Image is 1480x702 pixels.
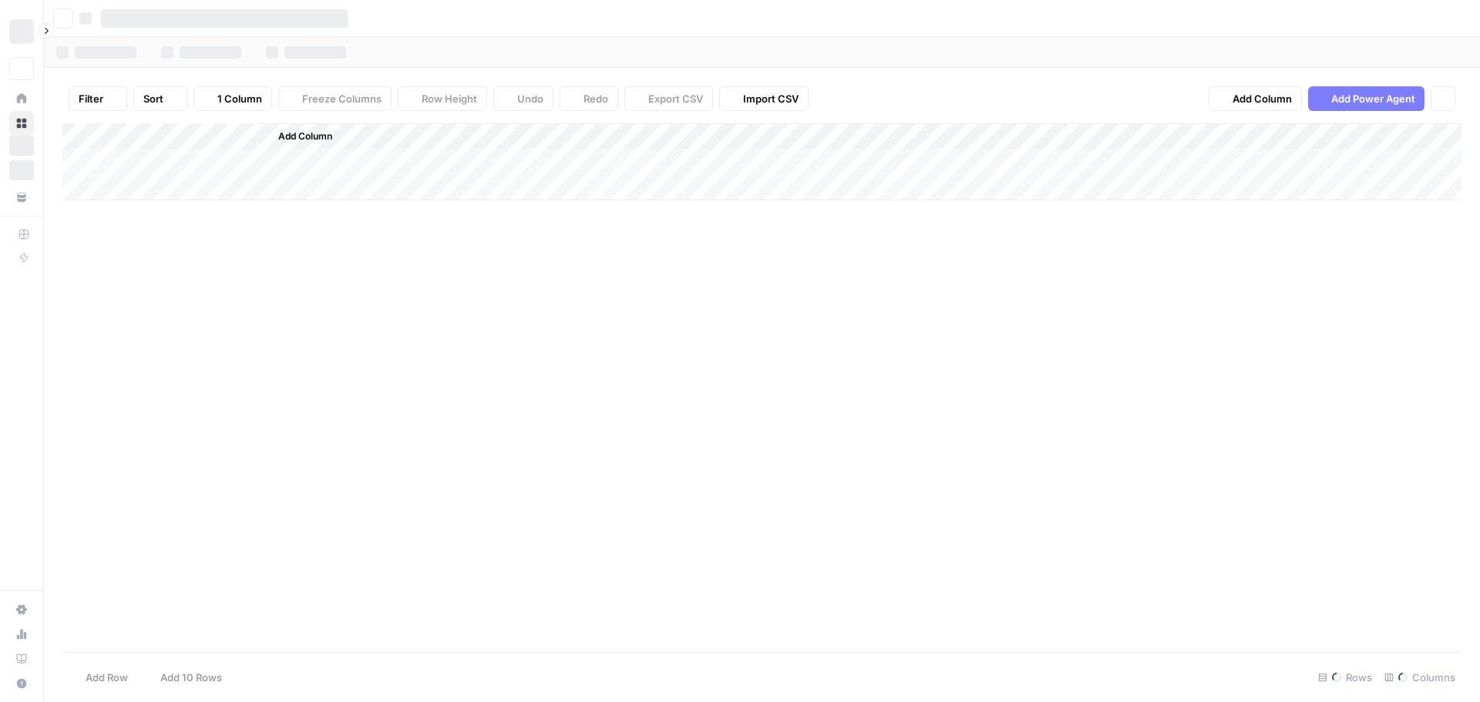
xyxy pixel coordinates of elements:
button: 1 Column [193,86,272,111]
button: Freeze Columns [278,86,392,111]
button: Undo [493,86,553,111]
button: Filter [69,86,127,111]
span: Row Height [422,91,477,106]
a: Learning Hub [9,647,34,671]
span: Export CSV [648,91,703,106]
span: Add Column [1233,91,1292,106]
button: Add Row [62,665,137,690]
button: Sort [133,86,187,111]
button: Help + Support [9,671,34,696]
a: Browse [9,111,34,136]
span: Add Column [278,129,332,143]
span: Add Power Agent [1331,91,1415,106]
span: Freeze Columns [302,91,382,106]
button: Export CSV [624,86,713,111]
button: Add 10 Rows [137,665,231,690]
button: Add Column [258,126,338,146]
span: Filter [79,91,103,106]
a: Usage [9,622,34,647]
button: Row Height [398,86,487,111]
button: Add Column [1209,86,1302,111]
span: Redo [584,91,608,106]
span: Add Row [86,670,128,685]
span: 1 Column [217,91,262,106]
div: Columns [1378,665,1461,690]
button: Redo [560,86,618,111]
a: Your Data [9,185,34,210]
span: Sort [143,91,163,106]
div: Rows [1312,665,1378,690]
span: Undo [517,91,543,106]
button: Add Power Agent [1308,86,1424,111]
a: Home [9,86,34,111]
span: Import CSV [743,91,799,106]
a: Settings [9,597,34,622]
button: Import CSV [719,86,809,111]
span: Add 10 Rows [160,670,222,685]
